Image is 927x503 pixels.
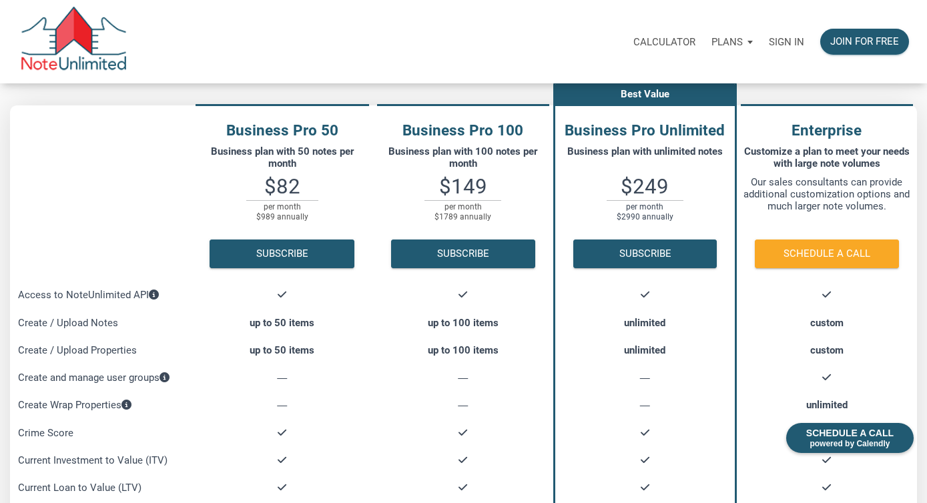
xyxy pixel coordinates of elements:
p: Calculator [633,36,695,48]
p: Business plan with 50 notes per month [198,145,366,169]
button: Subscribe [573,239,717,268]
strong: up to 50 items [250,317,314,329]
span: ― [458,399,468,411]
button: SCHEDULE A CALL [755,239,899,268]
h3: $149 [373,176,553,197]
p: per month $2990 annually [607,200,683,221]
p: Our sales consultants can provide additional customization options and much larger note volumes. [743,176,910,212]
div: SCHEDULE A CALL [786,423,914,453]
p: Business plan with unlimited notes [562,145,728,169]
span: ― [458,372,468,384]
span: ― [277,399,287,411]
button: Subscribe [391,239,535,268]
img: NoteUnlimited [20,7,127,77]
p: Sign in [769,36,804,48]
strong: unlimited [624,317,665,329]
strong: custom [810,317,844,329]
p: per month $989 annually [246,200,318,221]
button: Plans [703,22,761,62]
span: Crime Score [18,427,73,439]
h4: Business Pro 100 [373,119,553,142]
p: per month $1789 annually [424,200,501,221]
h3: $249 [555,176,735,197]
h4: Business Pro 50 [192,119,373,142]
h4: Business Pro Unlimited [555,119,735,142]
span: Access to NoteUnlimited API [18,289,159,301]
span: Create Wrap Properties [18,399,131,411]
span: ― [277,372,287,384]
p: Business plan with 100 notes per month [380,145,547,169]
strong: up to 100 items [428,317,499,329]
strong: unlimited [624,344,665,356]
strong: unlimited [806,399,848,411]
a: Calculator [625,21,703,63]
strong: custom [810,344,844,356]
span: Current Investment to Value (ITV) [18,454,168,466]
span: Create / Upload Properties [18,344,137,356]
div: Join for free [830,34,899,49]
span: Create / Upload Notes [18,317,118,329]
span: powered by Calendly [806,439,894,448]
a: Plans [703,21,761,63]
span: Create and manage user groups [18,372,170,384]
a: Sign in [761,21,812,63]
button: Join for free [820,29,909,55]
h3: $82 [192,176,373,197]
strong: up to 100 items [428,344,499,356]
span: ― [640,372,650,384]
p: Customize a plan to meet your needs with large note volumes [743,145,910,169]
p: Best Value [555,84,735,104]
a: Join for free [812,21,917,63]
p: Plans [711,36,743,48]
h4: enterprise [737,119,917,142]
span: Current Loan to Value (LTV) [18,482,141,494]
button: Subscribe [210,239,354,268]
strong: up to 50 items [250,344,314,356]
span: ― [640,399,650,411]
